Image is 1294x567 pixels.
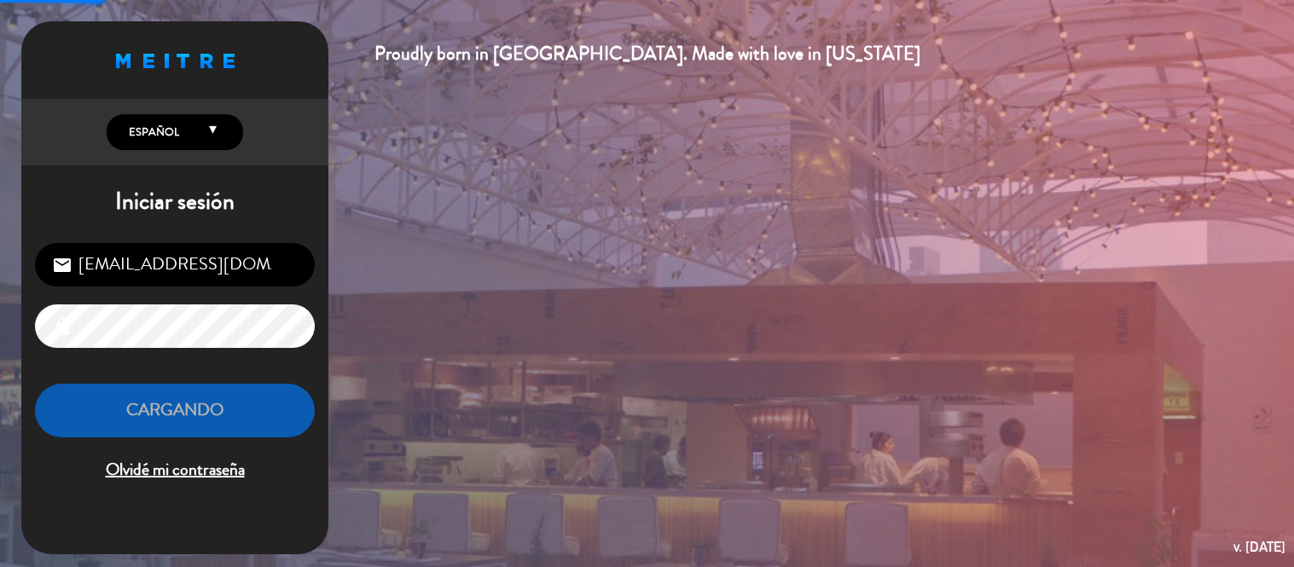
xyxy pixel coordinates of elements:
[35,384,315,437] button: Cargando
[35,456,315,484] span: Olvidé mi contraseña
[52,255,73,275] i: email
[35,243,315,286] input: Correo Electrónico
[125,124,179,141] span: Español
[1233,535,1285,558] div: v. [DATE]
[21,188,328,217] h1: Iniciar sesión
[52,316,73,337] i: lock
